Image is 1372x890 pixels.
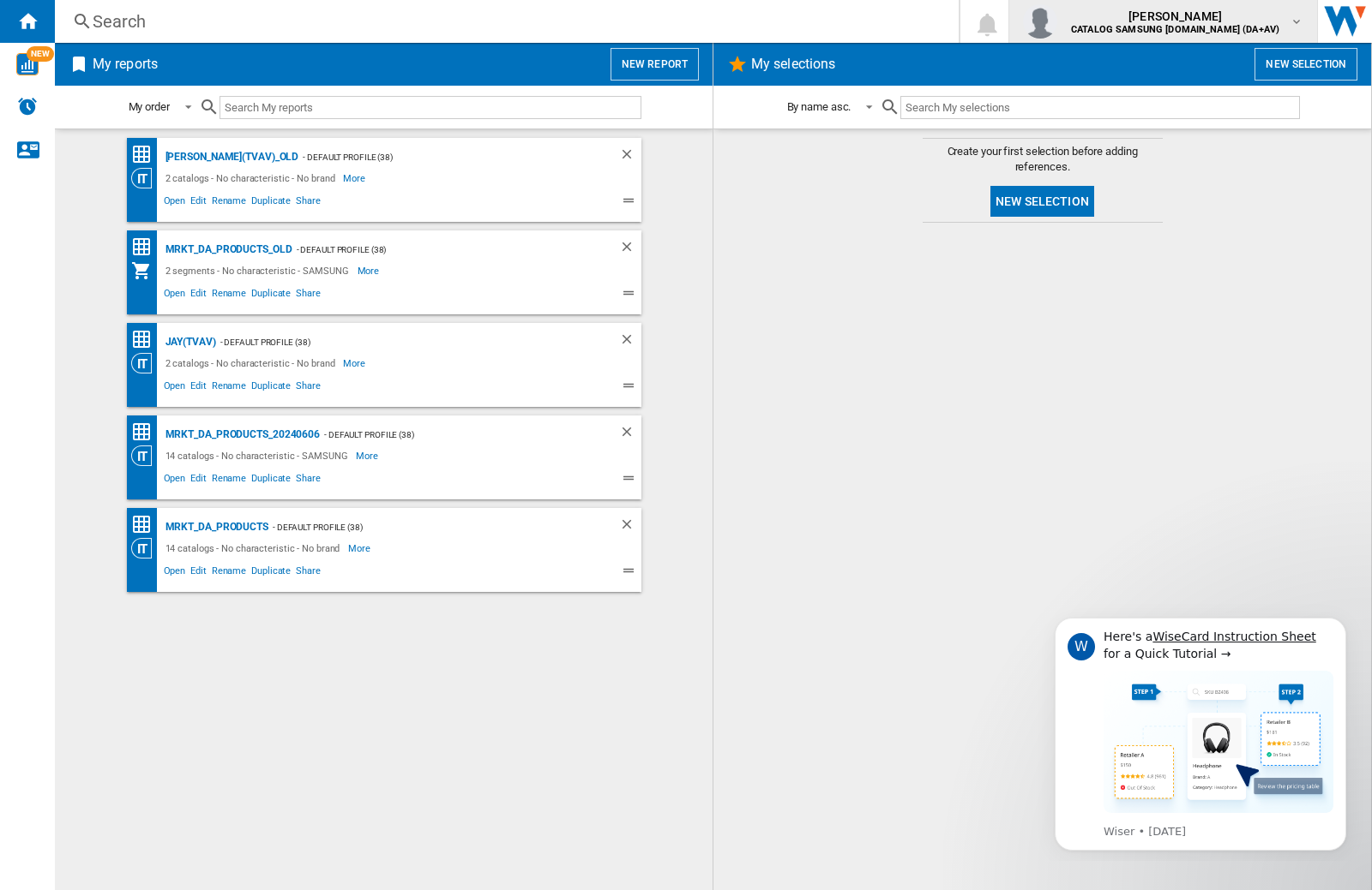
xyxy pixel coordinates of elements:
div: - Default profile (38) [320,424,584,445]
div: 14 catalogs - No characteristic - No brand [161,538,349,558]
div: 2 catalogs - No characteristic - No brand [161,168,344,188]
div: MRKT_DA_PRODUCTS [161,517,268,538]
span: Share [293,285,323,306]
h2: My selections [748,48,839,81]
span: Edit [188,378,209,398]
span: Duplicate [249,285,293,306]
span: Rename [209,563,249,583]
span: More [343,353,368,373]
div: - Default profile (38) [292,239,585,260]
div: Delete [619,332,641,353]
span: More [343,168,368,188]
span: Open [161,563,189,583]
span: Rename [209,470,249,491]
div: JAY(TVAV) [161,332,216,353]
div: Delete [619,239,641,260]
div: My Assortment [131,260,161,281]
div: Category View [131,168,161,188]
span: More [358,260,382,281]
span: Edit [188,470,209,491]
span: Edit [188,193,209,213]
span: Rename [209,285,249,306]
div: My order [129,100,170,113]
div: MRKT_DA_PRODUCTS_20240606 [161,424,321,445]
div: 2 catalogs - No characteristic - No brand [161,353,344,373]
div: - Default profile (38) [298,146,584,168]
div: 14 catalogs - No characteristic - SAMSUNG [161,445,357,466]
span: Rename [209,378,249,398]
div: Price Matrix [131,514,161,535]
div: - Default profile (38) [268,517,585,538]
span: Share [293,470,323,491]
span: Open [161,285,189,306]
div: - Default profile (38) [216,332,585,353]
div: [PERSON_NAME](TVAV)_old [161,146,299,168]
img: wise-card.svg [16,53,39,75]
button: New report [611,48,699,81]
div: Price Matrix [131,421,161,443]
div: 2 segments - No characteristic - SAMSUNG [161,260,358,281]
img: profile.jpg [1023,4,1057,39]
span: Edit [188,285,209,306]
span: Open [161,470,189,491]
span: Create your first selection before adding references. [923,144,1163,175]
input: Search My selections [900,96,1299,119]
div: Delete [619,517,641,538]
span: Duplicate [249,193,293,213]
div: MRKT_DA_PRODUCTS_OLD [161,239,292,260]
div: By name asc. [787,100,851,113]
input: Search My reports [220,96,641,119]
span: NEW [27,46,54,62]
div: Price Matrix [131,329,161,350]
span: Open [161,378,189,398]
span: Share [293,378,323,398]
button: New selection [990,186,1094,217]
div: Category View [131,353,161,373]
span: Share [293,193,323,213]
b: CATALOG SAMSUNG [DOMAIN_NAME] (DA+AV) [1071,24,1279,35]
span: [PERSON_NAME] [1071,8,1279,25]
span: More [356,445,381,466]
div: Category View [131,445,161,466]
span: Edit [188,563,209,583]
span: Duplicate [249,563,293,583]
span: Open [161,193,189,213]
div: Search [93,9,914,33]
span: Share [293,563,323,583]
div: Price Matrix [131,236,161,258]
div: Delete [619,146,641,168]
span: Duplicate [249,470,293,491]
div: Delete [619,424,641,445]
h2: My reports [89,48,161,81]
button: New selection [1255,48,1357,81]
span: More [348,538,373,558]
div: Category View [131,538,161,558]
span: Duplicate [249,378,293,398]
iframe: Intercom notifications message [1029,602,1372,861]
div: Price Matrix [131,144,161,165]
span: Rename [209,193,249,213]
img: alerts-logo.svg [17,96,38,116]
